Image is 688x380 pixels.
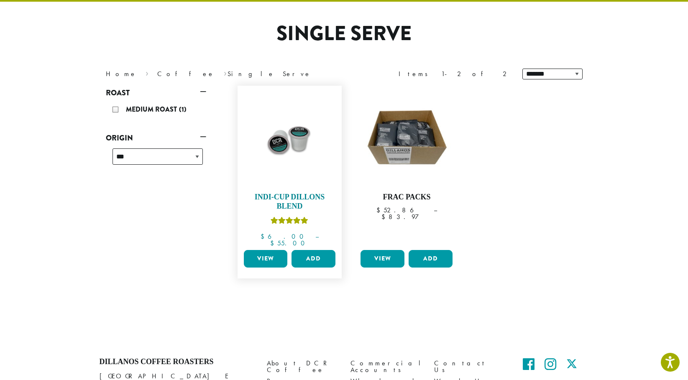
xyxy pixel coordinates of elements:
a: Contact Us [434,357,505,375]
span: – [315,232,319,241]
h4: Dillanos Coffee Roasters [100,357,254,367]
span: (1) [179,105,187,114]
div: Roast [106,100,206,121]
div: Origin [106,145,206,175]
div: Rated 5.00 out of 5 [271,216,308,228]
a: Commercial Accounts [350,357,422,375]
bdi: 55.00 [270,239,309,247]
span: › [224,66,227,79]
a: Indi-Cup Dillons BlendRated 5.00 out of 5 [242,90,338,247]
img: 75CT-INDI-CUP-1.jpg [241,90,338,186]
a: View [244,250,288,268]
a: Origin [106,131,206,145]
a: About DCR Coffee [267,357,338,375]
a: Coffee [157,69,215,78]
nav: Breadcrumb [106,69,332,79]
span: $ [381,212,389,221]
a: View [361,250,404,268]
bdi: 52.86 [376,206,426,214]
h4: Frac Packs [358,193,455,202]
a: Roast [106,86,206,100]
a: Frac Packs [358,90,455,247]
span: Medium Roast [126,105,179,114]
span: – [434,206,437,214]
h1: Single Serve [100,22,589,46]
span: › [146,66,148,79]
img: DCR-Frac-Pack-Image-1200x1200-300x300.jpg [358,90,455,186]
button: Add [409,250,453,268]
div: Items 1-2 of 2 [399,69,510,79]
h4: Indi-Cup Dillons Blend [242,193,338,211]
bdi: 83.97 [381,212,432,221]
span: $ [261,232,268,241]
button: Add [292,250,335,268]
span: $ [270,239,277,247]
a: Home [106,69,137,78]
span: $ [376,206,384,214]
bdi: 6.00 [261,232,307,241]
